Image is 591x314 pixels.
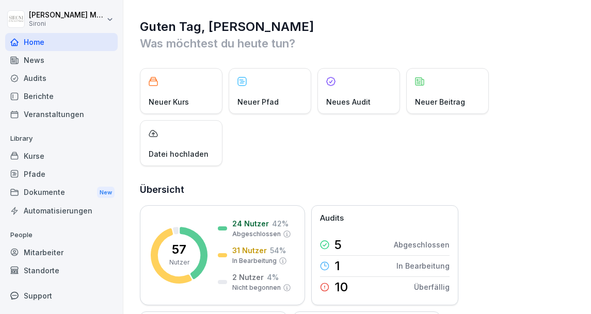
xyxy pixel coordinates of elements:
a: Veranstaltungen [5,105,118,123]
a: Automatisierungen [5,202,118,220]
div: Dokumente [5,183,118,202]
a: Berichte [5,87,118,105]
p: Abgeschlossen [232,229,281,239]
a: Audits [5,69,118,87]
p: Neuer Beitrag [415,96,465,107]
div: Support [5,287,118,305]
p: 54 % [270,245,286,256]
a: Pfade [5,165,118,183]
p: 57 [172,243,186,256]
h1: Guten Tag, [PERSON_NAME] [140,19,576,35]
p: Datei hochladen [149,148,209,159]
p: Abgeschlossen [394,239,450,250]
a: Kurse [5,147,118,165]
div: New [97,187,115,199]
p: Nicht begonnen [232,283,281,292]
p: People [5,227,118,243]
p: Audits [320,212,344,224]
a: News [5,51,118,69]
a: DokumenteNew [5,183,118,202]
p: 2 Nutzer [232,272,264,283]
a: Home [5,33,118,51]
p: Sironi [29,20,104,27]
p: Neuer Pfad [237,96,279,107]
p: 42 % [272,218,289,229]
p: In Bearbeitung [396,260,450,271]
p: 10 [334,281,348,293]
p: 31 Nutzer [232,245,267,256]
p: Überfällig [414,282,450,292]
a: Standorte [5,261,118,279]
p: 4 % [267,272,279,283]
p: 5 [334,239,342,251]
p: Was möchtest du heute tun? [140,35,576,52]
p: Neues Audit [326,96,371,107]
a: Mitarbeiter [5,243,118,261]
h2: Übersicht [140,183,576,197]
p: 24 Nutzer [232,218,269,229]
p: In Bearbeitung [232,256,277,266]
p: Nutzer [169,258,189,267]
p: 1 [334,260,340,272]
p: Library [5,130,118,147]
p: [PERSON_NAME] Malec [29,11,104,20]
p: Neuer Kurs [149,96,189,107]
